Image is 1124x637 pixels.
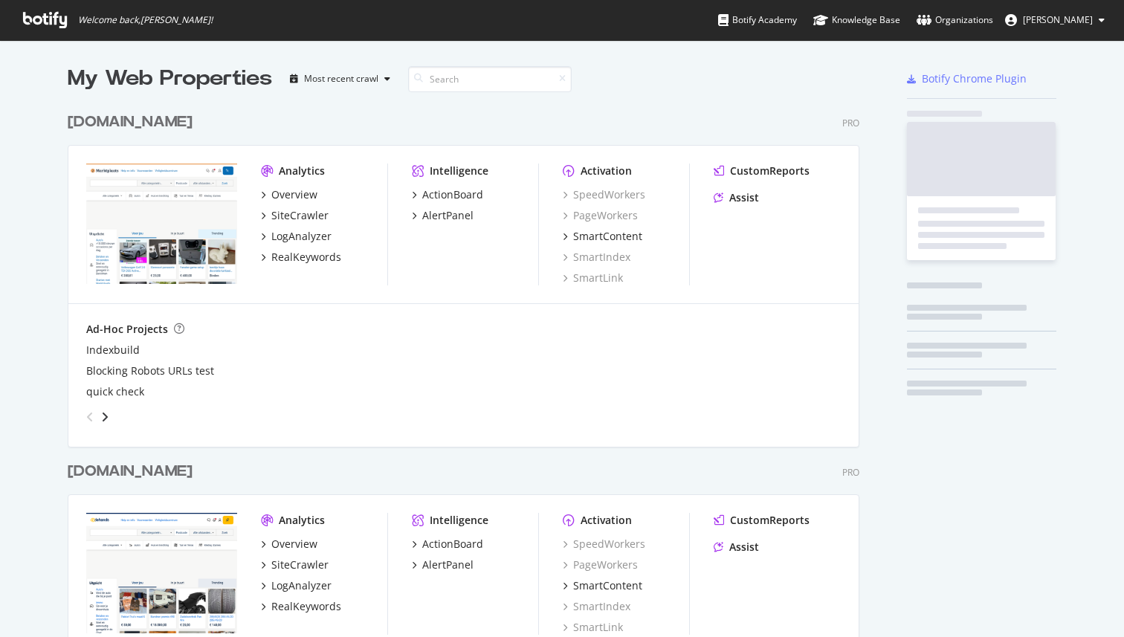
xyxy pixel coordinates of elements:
[581,513,632,528] div: Activation
[563,599,630,614] a: SmartIndex
[68,111,193,133] div: [DOMAIN_NAME]
[408,66,572,92] input: Search
[68,111,198,133] a: [DOMAIN_NAME]
[581,164,632,178] div: Activation
[261,578,332,593] a: LogAnalyzer
[271,599,341,614] div: RealKeywords
[729,190,759,205] div: Assist
[1023,13,1093,26] span: Joudi Marjana
[922,71,1027,86] div: Botify Chrome Plugin
[422,537,483,552] div: ActionBoard
[573,578,642,593] div: SmartContent
[430,164,488,178] div: Intelligence
[86,384,144,399] a: quick check
[907,71,1027,86] a: Botify Chrome Plugin
[563,187,645,202] a: SpeedWorkers
[563,620,623,635] a: SmartLink
[422,557,474,572] div: AlertPanel
[86,513,237,633] img: 2dehands.be
[261,187,317,202] a: Overview
[412,208,474,223] a: AlertPanel
[917,13,993,28] div: Organizations
[563,229,642,244] a: SmartContent
[714,513,810,528] a: CustomReports
[261,229,332,244] a: LogAnalyzer
[261,599,341,614] a: RealKeywords
[271,557,329,572] div: SiteCrawler
[261,208,329,223] a: SiteCrawler
[271,187,317,202] div: Overview
[284,67,396,91] button: Most recent crawl
[68,461,193,482] div: [DOMAIN_NAME]
[279,513,325,528] div: Analytics
[563,250,630,265] a: SmartIndex
[730,164,810,178] div: CustomReports
[563,271,623,285] a: SmartLink
[86,363,214,378] a: Blocking Robots URLs test
[714,164,810,178] a: CustomReports
[261,537,317,552] a: Overview
[86,343,140,358] a: Indexbuild
[729,540,759,554] div: Assist
[412,537,483,552] a: ActionBoard
[86,164,237,284] img: marktplaats.nl
[842,466,859,479] div: Pro
[993,8,1117,32] button: [PERSON_NAME]
[68,64,272,94] div: My Web Properties
[271,250,341,265] div: RealKeywords
[80,405,100,429] div: angle-left
[271,578,332,593] div: LogAnalyzer
[271,229,332,244] div: LogAnalyzer
[279,164,325,178] div: Analytics
[573,229,642,244] div: SmartContent
[730,513,810,528] div: CustomReports
[100,410,110,424] div: angle-right
[86,322,168,337] div: Ad-Hoc Projects
[412,187,483,202] a: ActionBoard
[412,557,474,572] a: AlertPanel
[714,190,759,205] a: Assist
[261,250,341,265] a: RealKeywords
[68,461,198,482] a: [DOMAIN_NAME]
[563,208,638,223] a: PageWorkers
[304,74,378,83] div: Most recent crawl
[714,540,759,554] a: Assist
[271,537,317,552] div: Overview
[813,13,900,28] div: Knowledge Base
[563,578,642,593] a: SmartContent
[261,557,329,572] a: SiteCrawler
[271,208,329,223] div: SiteCrawler
[422,208,474,223] div: AlertPanel
[718,13,797,28] div: Botify Academy
[563,557,638,572] a: PageWorkers
[842,117,859,129] div: Pro
[430,513,488,528] div: Intelligence
[422,187,483,202] div: ActionBoard
[563,537,645,552] a: SpeedWorkers
[78,14,213,26] span: Welcome back, [PERSON_NAME] !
